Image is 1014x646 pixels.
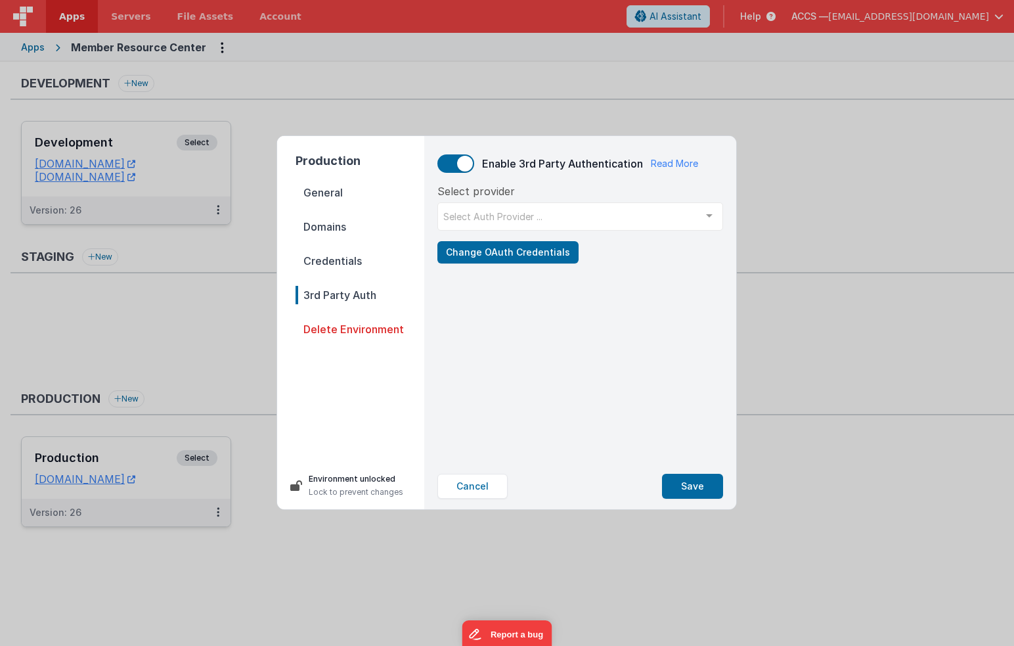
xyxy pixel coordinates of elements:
a: Read More [651,157,698,170]
p: Environment unlocked [309,473,403,486]
span: General [296,183,424,202]
span: Select provider [437,183,515,199]
span: 3rd Party Auth [296,286,424,304]
h2: Production [296,152,424,170]
button: Cancel [437,474,508,499]
span: Domains [296,218,424,236]
span: Enable 3rd Party Authentication [482,157,643,170]
span: Select Auth Provider ... [443,208,542,223]
span: Credentials [296,252,424,270]
p: Lock to prevent changes [309,486,403,499]
button: Save [662,474,723,499]
button: Change OAuth Credentials [437,241,579,264]
span: Delete Environment [296,320,424,338]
